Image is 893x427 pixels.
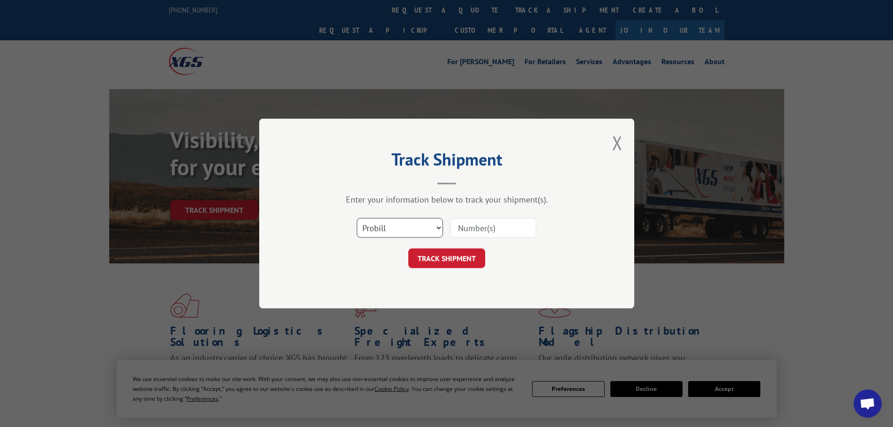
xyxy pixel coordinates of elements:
[408,248,485,268] button: TRACK SHIPMENT
[854,390,882,418] div: Open chat
[306,153,587,171] h2: Track Shipment
[612,130,623,155] button: Close modal
[306,194,587,205] div: Enter your information below to track your shipment(s).
[450,218,536,238] input: Number(s)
